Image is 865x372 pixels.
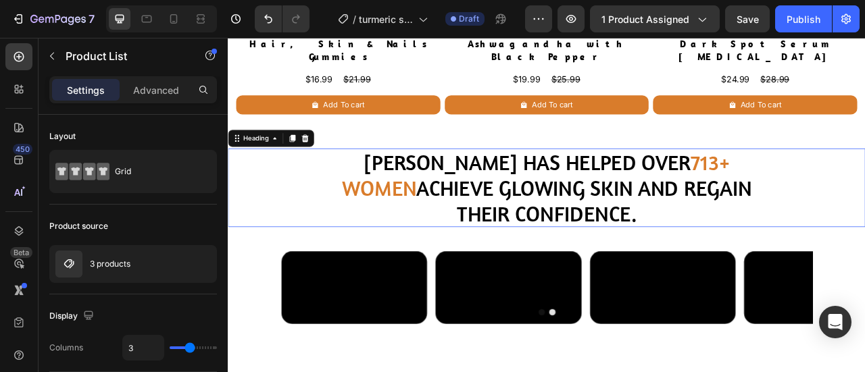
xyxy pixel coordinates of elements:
video: Video [68,271,253,363]
span: turmeric soap [359,12,413,26]
button: Carousel Next Arrow [711,306,733,327]
iframe: Design area [228,38,865,372]
p: 3 products [90,259,130,269]
video: Video [264,271,449,363]
p: Product List [66,48,180,64]
div: Publish [787,12,820,26]
div: $19.99 [361,43,399,62]
div: Add To cart [121,78,174,92]
div: Beta [10,247,32,258]
img: product feature img [55,250,82,277]
div: $25.99 [410,43,449,62]
span: / [353,12,356,26]
button: Dot [395,344,403,352]
input: Auto [123,336,164,360]
button: Publish [775,5,832,32]
div: 450 [13,144,32,155]
div: $24.99 [626,43,665,62]
p: Advanced [133,83,179,97]
div: Grid [115,156,197,187]
button: Add To cart [541,73,801,97]
div: Columns [49,342,83,354]
div: $16.99 [97,43,134,62]
video: Video [460,271,645,363]
div: Heading [17,122,54,134]
button: Add To cart [10,73,270,97]
div: Display [49,307,97,325]
span: 713+ women [145,141,639,207]
button: Dot [408,344,416,352]
button: 7 [5,5,101,32]
div: Product source [49,220,108,232]
h2: [PERSON_NAME] has helped over achieve glowing skin and regain their confidence. [135,140,676,240]
span: Draft [459,13,479,25]
div: $21.99 [145,43,183,62]
div: Add To cart [652,78,705,92]
span: 1 product assigned [601,12,689,26]
p: Settings [67,83,105,97]
button: 1 product assigned [590,5,720,32]
button: Save [725,5,770,32]
div: Open Intercom Messenger [819,306,851,338]
div: Add To cart [387,78,439,92]
span: Save [737,14,759,25]
div: Undo/Redo [255,5,310,32]
div: $28.99 [676,43,716,62]
div: Layout [49,130,76,142]
p: 7 [89,11,95,27]
button: Add To cart [276,73,536,97]
video: Video [656,271,841,363]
